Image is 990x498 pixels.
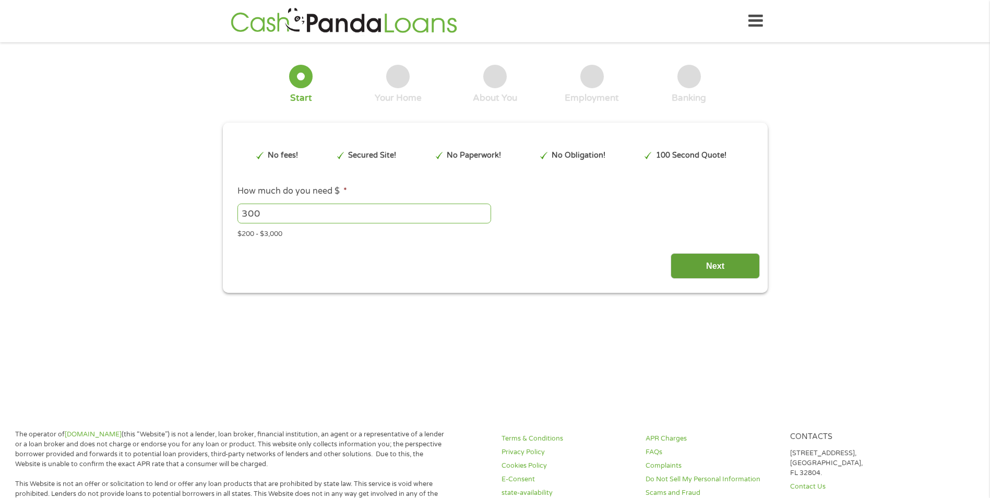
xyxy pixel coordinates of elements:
a: APR Charges [646,434,777,444]
label: How much do you need $ [237,186,347,197]
img: GetLoanNow Logo [228,6,460,36]
a: [DOMAIN_NAME] [65,430,122,438]
a: E-Consent [502,475,633,484]
p: Secured Site! [348,150,396,161]
p: [STREET_ADDRESS], [GEOGRAPHIC_DATA], FL 32804. [790,448,922,478]
a: Complaints [646,461,777,471]
div: $200 - $3,000 [237,226,752,240]
a: Do Not Sell My Personal Information [646,475,777,484]
p: No Obligation! [552,150,605,161]
p: No fees! [268,150,298,161]
div: Banking [672,92,706,104]
a: FAQs [646,447,777,457]
a: Contact Us [790,482,922,492]
a: Cookies Policy [502,461,633,471]
div: Your Home [375,92,422,104]
input: Next [671,253,760,279]
a: Privacy Policy [502,447,633,457]
div: Employment [565,92,619,104]
a: Terms & Conditions [502,434,633,444]
p: The operator of (this “Website”) is not a lender, loan broker, financial institution, an agent or... [15,430,448,469]
h4: Contacts [790,432,922,442]
div: Start [290,92,312,104]
div: About You [473,92,517,104]
p: No Paperwork! [447,150,501,161]
p: 100 Second Quote! [656,150,726,161]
